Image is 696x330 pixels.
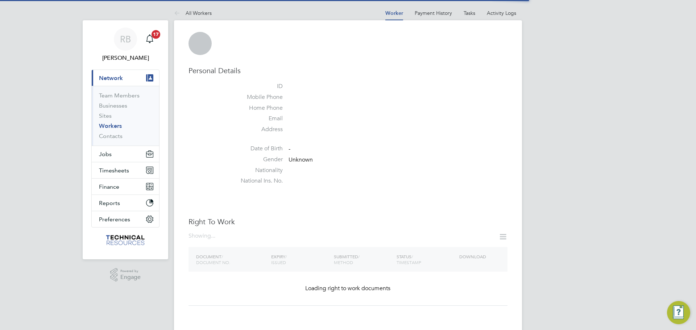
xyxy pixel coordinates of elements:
[99,151,112,158] span: Jobs
[464,10,475,16] a: Tasks
[99,200,120,206] span: Reports
[120,34,131,44] span: RB
[99,75,123,82] span: Network
[91,54,159,62] span: Rianna Bowles
[99,183,119,190] span: Finance
[99,133,123,139] a: Contacts
[99,102,127,109] a: Businesses
[91,235,159,246] a: Go to home page
[232,156,283,163] label: Gender
[188,232,217,240] div: Showing
[188,66,507,75] h3: Personal Details
[667,301,690,324] button: Engage Resource Center
[105,235,146,246] img: technicalresources-logo-retina.png
[92,195,159,211] button: Reports
[99,122,122,129] a: Workers
[120,268,141,274] span: Powered by
[92,146,159,162] button: Jobs
[110,268,141,282] a: Powered byEngage
[92,70,159,86] button: Network
[211,232,215,239] span: ...
[188,217,507,226] h3: Right To Work
[232,177,283,185] label: National Ins. No.
[92,86,159,146] div: Network
[385,10,403,16] a: Worker
[289,156,313,163] span: Unknown
[99,167,129,174] span: Timesheets
[92,211,159,227] button: Preferences
[99,112,112,119] a: Sites
[99,92,140,99] a: Team Members
[232,145,283,153] label: Date of Birth
[142,28,157,51] a: 17
[232,115,283,122] label: Email
[92,162,159,178] button: Timesheets
[83,20,168,259] nav: Main navigation
[415,10,452,16] a: Payment History
[99,216,130,223] span: Preferences
[152,30,160,39] span: 17
[232,126,283,133] label: Address
[92,179,159,195] button: Finance
[91,28,159,62] a: RB[PERSON_NAME]
[487,10,516,16] a: Activity Logs
[232,104,283,112] label: Home Phone
[120,274,141,280] span: Engage
[174,10,212,16] a: All Workers
[232,83,283,90] label: ID
[232,93,283,101] label: Mobile Phone
[289,145,290,153] span: -
[232,167,283,174] label: Nationality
